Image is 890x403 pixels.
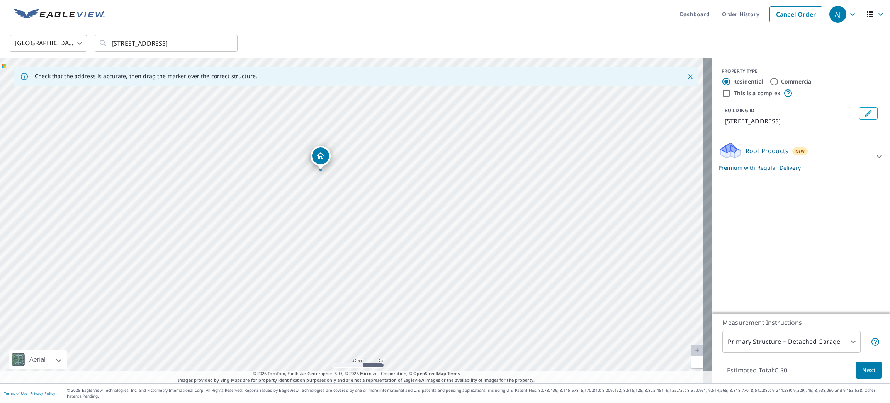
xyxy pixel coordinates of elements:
div: Primary Structure + Detached Garage [722,331,861,353]
label: Residential [733,78,763,85]
span: New [795,148,805,154]
a: Terms [447,371,460,376]
p: BUILDING ID [725,107,754,114]
p: Estimated Total: C $0 [721,362,793,379]
label: Commercial [781,78,813,85]
p: Measurement Instructions [722,318,880,327]
span: Your report will include the primary structure and a detached garage if one exists. [871,337,880,347]
button: Close [685,72,695,82]
p: Premium with Regular Delivery [718,164,870,172]
a: Cancel Order [769,6,822,22]
p: © 2025 Eagle View Technologies, Inc. and Pictometry International Corp. All Rights Reserved. Repo... [67,388,886,399]
div: Aerial [9,350,67,369]
p: | [4,391,55,396]
a: OpenStreetMap [413,371,446,376]
span: © 2025 TomTom, Earthstar Geographics SIO, © 2025 Microsoft Corporation, © [253,371,460,377]
div: AJ [829,6,846,23]
span: Next [862,365,875,375]
img: EV Logo [14,9,105,20]
div: PROPERTY TYPE [722,68,881,75]
a: Current Level 20, Zoom Out [691,356,703,368]
p: Check that the address is accurate, then drag the marker over the correct structure. [35,73,257,80]
a: Terms of Use [4,391,28,396]
div: Roof ProductsNewPremium with Regular Delivery [718,142,884,172]
a: Privacy Policy [30,391,55,396]
div: Aerial [27,350,48,369]
p: [STREET_ADDRESS] [725,116,856,126]
p: Roof Products [746,146,788,155]
div: Dropped pin, building 1, Residential property, 482 SPRINGFIELD RD WINNIPEG MB R2G4G2 [311,146,331,170]
div: [GEOGRAPHIC_DATA] [10,32,87,54]
button: Edit building 1 [859,107,878,120]
a: Current Level 20, Zoom In Disabled [691,345,703,356]
button: Next [856,362,882,379]
input: Search by address or latitude-longitude [112,32,222,54]
label: This is a complex [734,89,780,97]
